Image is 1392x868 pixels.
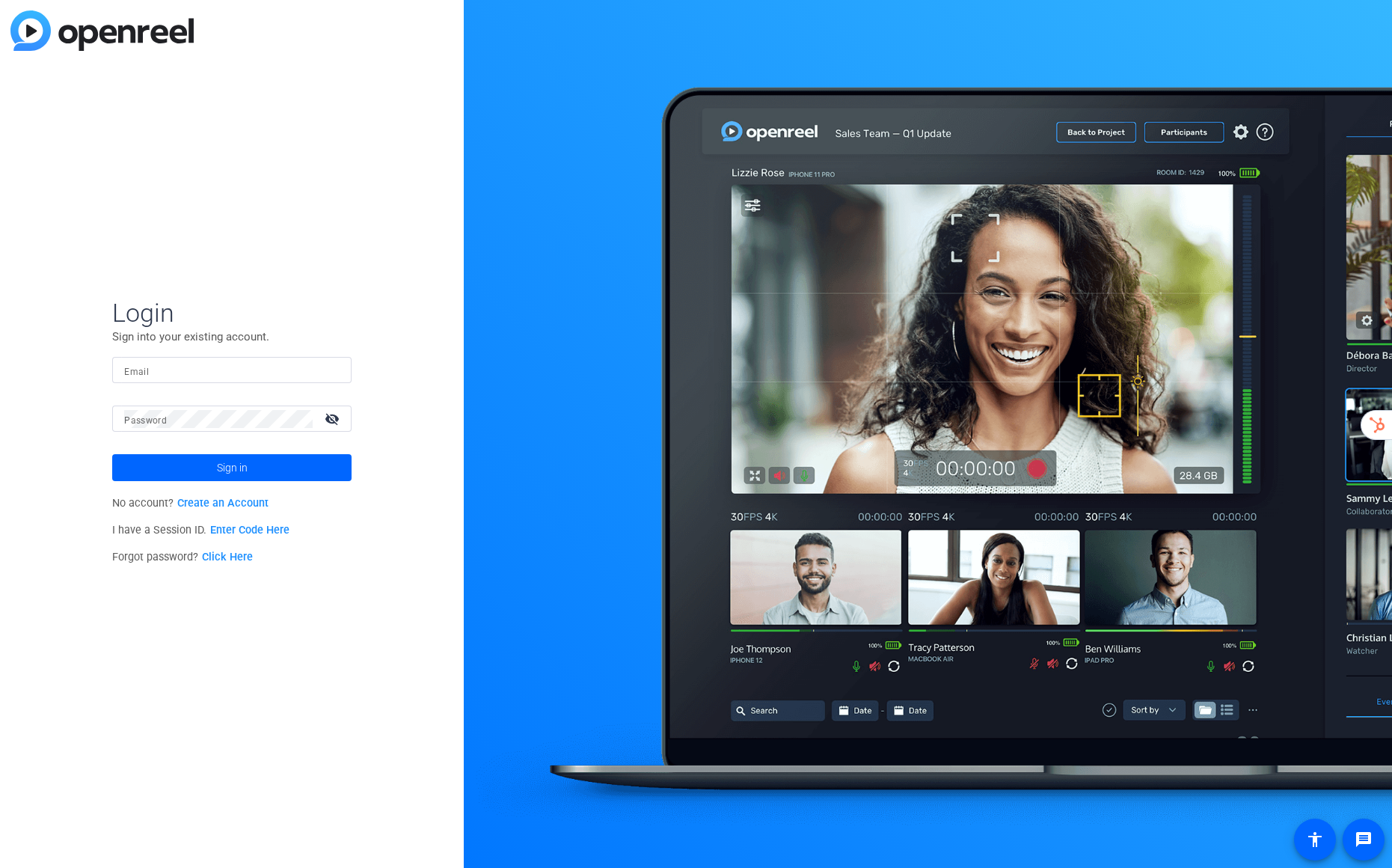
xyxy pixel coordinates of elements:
[202,551,253,563] a: Click Here
[112,551,253,563] span: Forgot password?
[112,328,352,345] p: Sign into your existing account.
[112,297,352,328] span: Login
[10,10,194,51] img: blue-gradient.svg
[1306,831,1324,849] mat-icon: accessibility
[210,524,289,537] a: Enter Code Here
[1355,831,1373,849] mat-icon: message
[124,361,340,379] input: Enter Email Address
[124,367,149,377] mat-label: Email
[112,524,289,537] span: I have a Session ID.
[124,415,167,426] mat-label: Password
[112,497,269,510] span: No account?
[112,454,352,481] button: Sign in
[217,449,248,486] span: Sign in
[177,497,269,510] a: Create an Account
[316,408,352,430] mat-icon: visibility_off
